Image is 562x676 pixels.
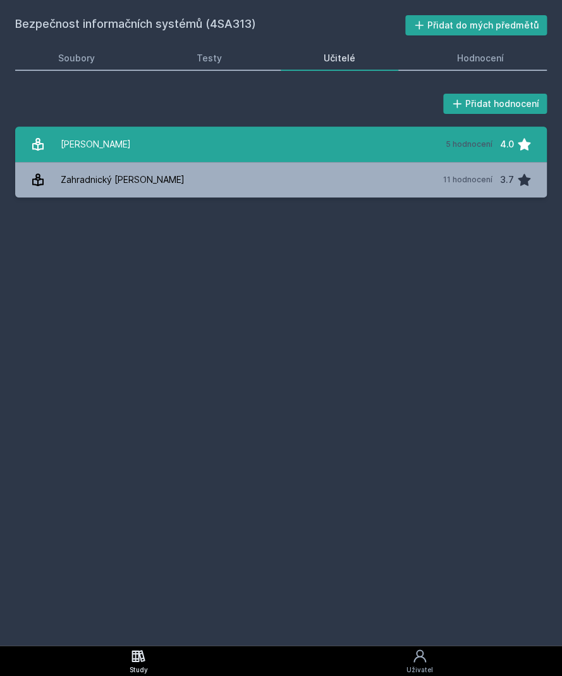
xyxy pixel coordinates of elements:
a: Učitelé [281,46,399,71]
button: Přidat hodnocení [443,94,547,114]
a: Soubory [15,46,138,71]
div: [PERSON_NAME] [61,132,131,157]
button: Přidat do mých předmětů [405,15,547,35]
a: [PERSON_NAME] 5 hodnocení 4.0 [15,127,547,162]
div: Uživatel [406,665,433,674]
div: Testy [197,52,222,65]
a: Zahradnický [PERSON_NAME] 11 hodnocení 3.7 [15,162,547,197]
div: 5 hodnocení [446,139,492,149]
a: Uživatel [277,646,562,676]
div: 3.7 [500,167,514,192]
h2: Bezpečnost informačních systémů (4SA313) [15,15,405,35]
div: Zahradnický [PERSON_NAME] [61,167,185,192]
div: Soubory [58,52,95,65]
div: Učitelé [324,52,355,65]
div: Hodnocení [457,52,504,65]
div: 4.0 [500,132,514,157]
a: Hodnocení [413,46,547,71]
div: 11 hodnocení [443,175,492,185]
div: Study [130,665,148,674]
a: Testy [154,46,266,71]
